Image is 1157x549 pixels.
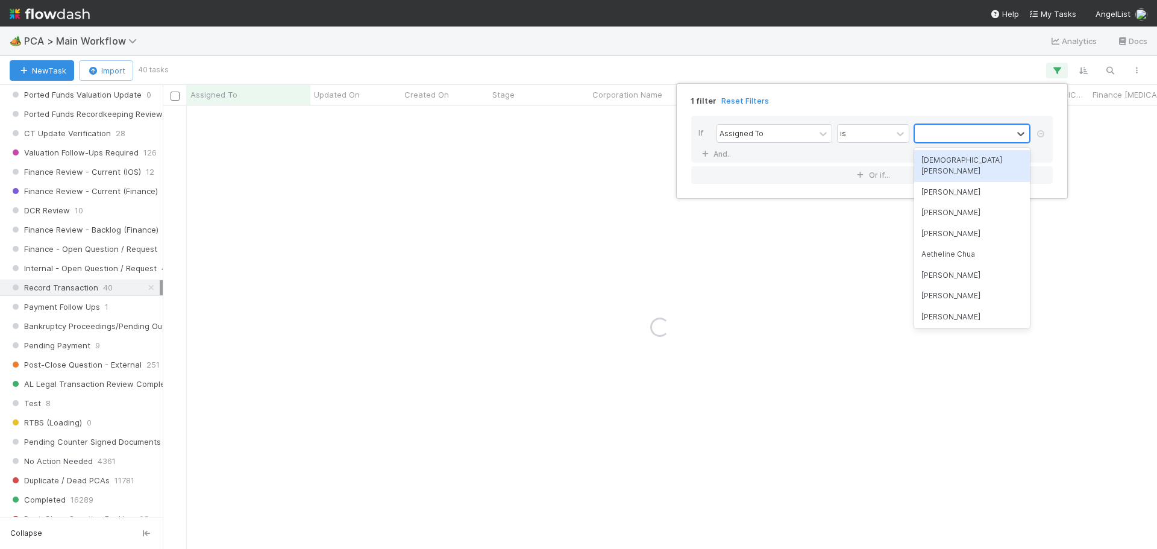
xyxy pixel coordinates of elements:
[914,202,1030,223] div: [PERSON_NAME]
[721,96,769,106] a: Reset Filters
[914,286,1030,306] div: [PERSON_NAME]
[914,265,1030,286] div: [PERSON_NAME]
[691,96,716,106] span: 1 filter
[914,150,1030,182] div: [DEMOGRAPHIC_DATA] [PERSON_NAME]
[914,224,1030,244] div: [PERSON_NAME]
[698,124,716,145] div: If
[720,128,763,139] div: Assigned To
[840,128,846,139] div: is
[914,327,1030,348] div: [PERSON_NAME]
[691,166,1053,184] button: Or if...
[914,182,1030,202] div: [PERSON_NAME]
[914,244,1030,265] div: Aetheline Chua
[914,307,1030,327] div: [PERSON_NAME]
[698,145,736,163] a: And..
